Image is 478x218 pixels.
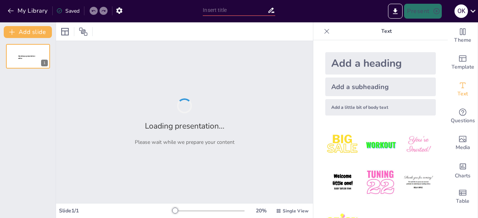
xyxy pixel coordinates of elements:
[325,165,360,200] img: 4.jpeg
[18,55,35,59] span: Sendsteps presentation editor
[252,207,270,214] div: 20 %
[448,103,478,130] div: Get real-time input from your audience
[145,121,224,131] h2: Loading presentation...
[454,36,471,44] span: Theme
[451,117,475,125] span: Questions
[6,44,50,69] div: 1
[363,127,398,162] img: 2.jpeg
[333,22,440,40] p: Text
[41,60,48,66] div: 1
[325,52,436,75] div: Add a heading
[135,139,235,146] p: Please wait while we prepare your content
[404,4,441,19] button: Present
[363,165,398,200] img: 5.jpeg
[448,130,478,157] div: Add images, graphics, shapes or video
[388,4,403,19] button: Export to PowerPoint
[448,22,478,49] div: Change the overall theme
[457,90,468,98] span: Text
[448,49,478,76] div: Add ready made slides
[455,172,471,180] span: Charts
[325,99,436,116] div: Add a little bit of body text
[448,183,478,210] div: Add a table
[283,208,308,214] span: Single View
[6,5,51,17] button: My Library
[456,197,469,205] span: Table
[456,143,470,152] span: Media
[325,127,360,162] img: 1.jpeg
[203,5,267,16] input: Insert title
[4,26,52,38] button: Add slide
[59,207,173,214] div: Slide 1 / 1
[448,76,478,103] div: Add text boxes
[401,165,436,200] img: 6.jpeg
[448,157,478,183] div: Add charts and graphs
[59,26,71,38] div: Layout
[454,4,468,19] button: O K
[454,4,468,18] div: O K
[79,27,88,36] span: Position
[451,63,474,71] span: Template
[401,127,436,162] img: 3.jpeg
[325,78,436,96] div: Add a subheading
[56,7,80,15] div: Saved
